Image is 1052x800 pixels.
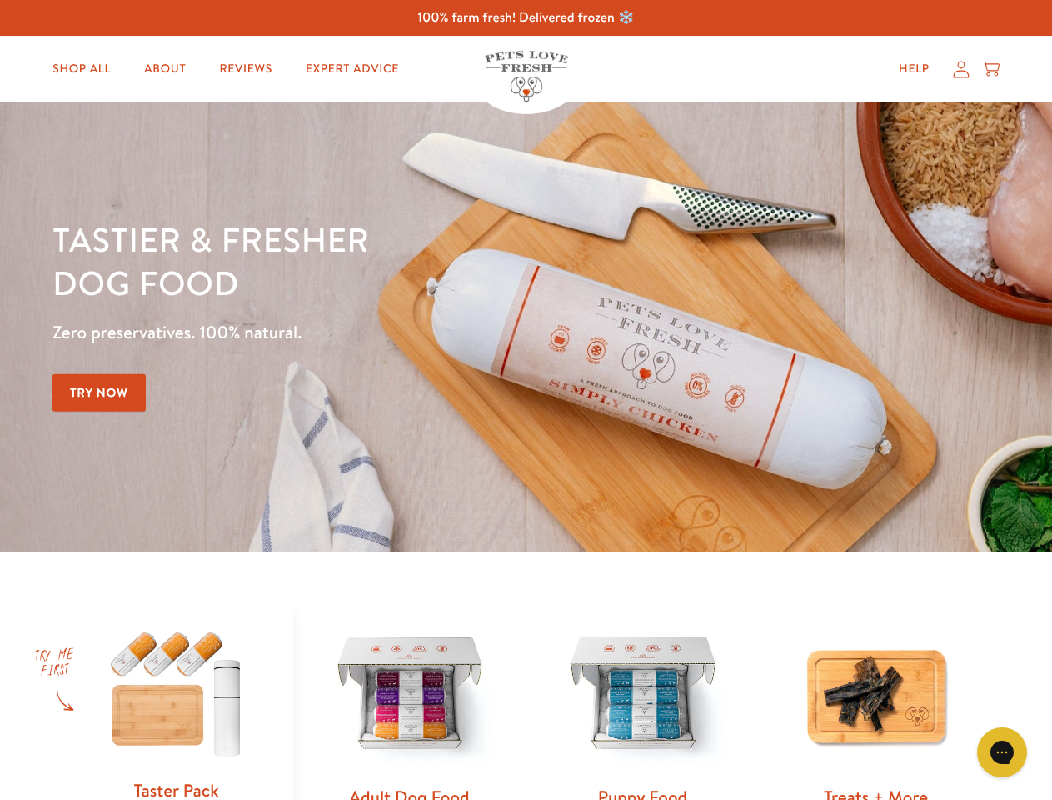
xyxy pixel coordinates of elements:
[885,52,943,86] a: Help
[131,52,199,86] a: About
[52,217,684,304] h1: Tastier & fresher dog food
[52,374,146,412] a: Try Now
[292,52,412,86] a: Expert Advice
[206,52,285,86] a: Reviews
[969,722,1035,783] iframe: Gorgias live chat messenger
[52,317,684,347] p: Zero preservatives. 100% natural.
[485,51,568,102] img: Pets Love Fresh
[39,52,124,86] a: Shop All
